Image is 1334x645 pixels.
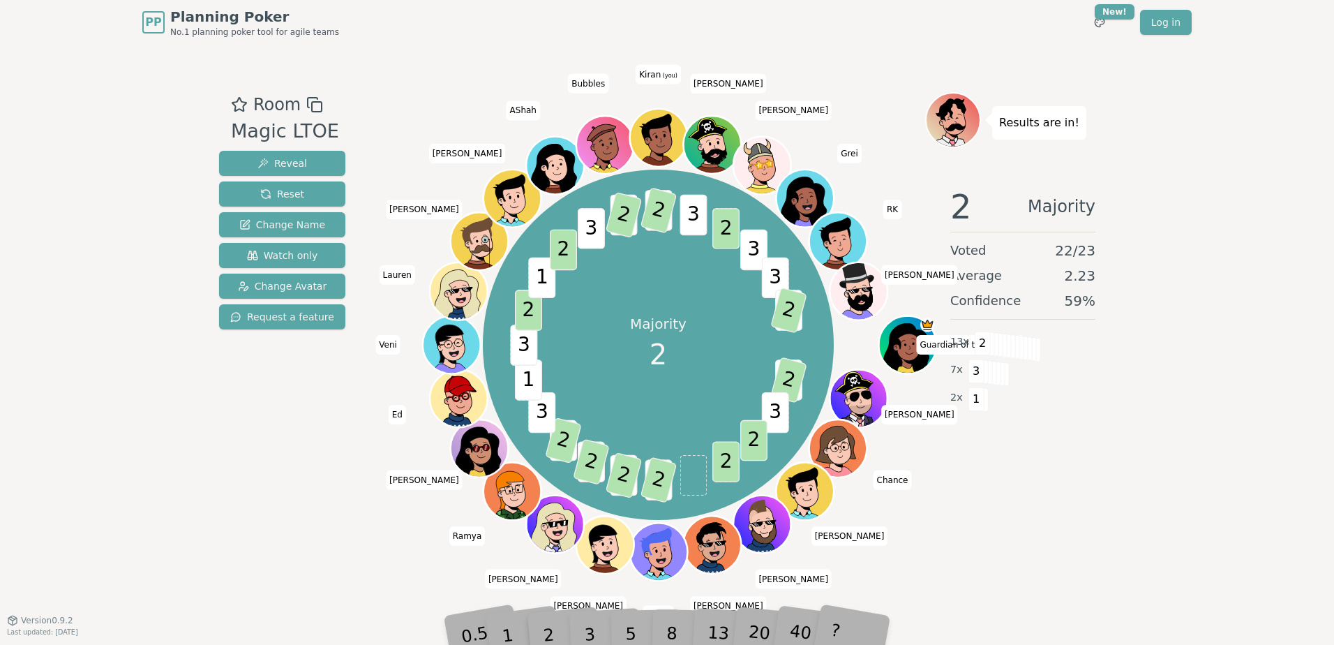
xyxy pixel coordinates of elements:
[219,274,345,299] button: Change Avatar
[881,405,958,424] span: Click to change your name
[999,113,1079,133] p: Results are in!
[219,243,345,268] button: Watch only
[837,144,862,163] span: Click to change your name
[380,265,415,285] span: Click to change your name
[247,249,318,262] span: Watch only
[968,359,984,383] span: 3
[510,325,537,365] span: 3
[636,65,681,84] span: Click to change your name
[170,7,339,27] span: Planning Poker
[257,156,307,170] span: Reveal
[239,218,325,232] span: Change Name
[650,334,667,376] span: 2
[449,526,486,546] span: Click to change your name
[7,615,73,626] button: Version0.9.2
[170,27,339,38] span: No.1 planning poker tool for agile teams
[680,194,707,235] span: 3
[389,405,406,424] span: Click to change your name
[950,362,963,378] span: 7 x
[640,187,677,233] span: 2
[770,287,807,333] span: 2
[640,457,677,503] span: 2
[219,181,345,207] button: Reset
[550,229,577,269] span: 2
[1087,10,1112,35] button: New!
[515,290,542,330] span: 2
[507,101,540,120] span: Click to change your name
[485,570,562,589] span: Click to change your name
[950,266,1002,286] span: Average
[661,73,677,79] span: (you)
[1028,190,1095,223] span: Majority
[219,212,345,237] button: Change Name
[881,265,958,285] span: Click to change your name
[950,241,987,260] span: Voted
[968,387,984,411] span: 1
[1055,241,1095,260] span: 22 / 23
[630,314,687,334] p: Majority
[142,7,339,38] a: PPPlanning PokerNo.1 planning poker tool for agile teams
[515,359,542,400] span: 1
[260,187,304,201] span: Reset
[230,310,334,324] span: Request a feature
[1065,291,1095,311] span: 59 %
[761,257,788,297] span: 3
[920,318,934,332] span: Guardian of the Backlog is the host
[231,92,248,117] button: Add as favourite
[755,101,832,120] span: Click to change your name
[761,392,788,432] span: 3
[21,615,73,626] span: Version 0.9.2
[545,417,582,463] span: 2
[219,304,345,329] button: Request a feature
[568,74,608,94] span: Click to change your name
[740,420,767,460] span: 2
[950,390,963,406] span: 2 x
[578,208,605,249] span: 3
[811,526,888,546] span: Click to change your name
[883,200,901,219] span: Click to change your name
[950,190,972,223] span: 2
[528,392,555,432] span: 3
[238,279,327,293] span: Change Avatar
[573,438,610,484] span: 2
[712,441,740,482] span: 2
[770,357,807,403] span: 2
[386,470,463,490] span: Click to change your name
[429,144,506,163] span: Click to change your name
[375,335,400,355] span: Click to change your name
[7,628,78,636] span: Last updated: [DATE]
[712,208,740,249] span: 2
[975,332,991,355] span: 2
[690,74,767,94] span: Click to change your name
[1140,10,1192,35] a: Log in
[740,229,767,269] span: 3
[755,570,832,589] span: Click to change your name
[145,14,161,31] span: PP
[528,257,555,297] span: 1
[386,200,463,219] span: Click to change your name
[631,110,686,165] button: Click to change your avatar
[950,291,1021,311] span: Confidence
[1064,266,1095,286] span: 2.23
[253,92,301,117] span: Room
[916,335,1024,355] span: Click to change your name
[231,117,339,146] div: Magic LTOE
[605,191,642,237] span: 2
[1095,4,1134,20] div: New!
[219,151,345,176] button: Reveal
[950,334,969,350] span: 13 x
[605,452,642,498] span: 2
[874,470,912,490] span: Click to change your name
